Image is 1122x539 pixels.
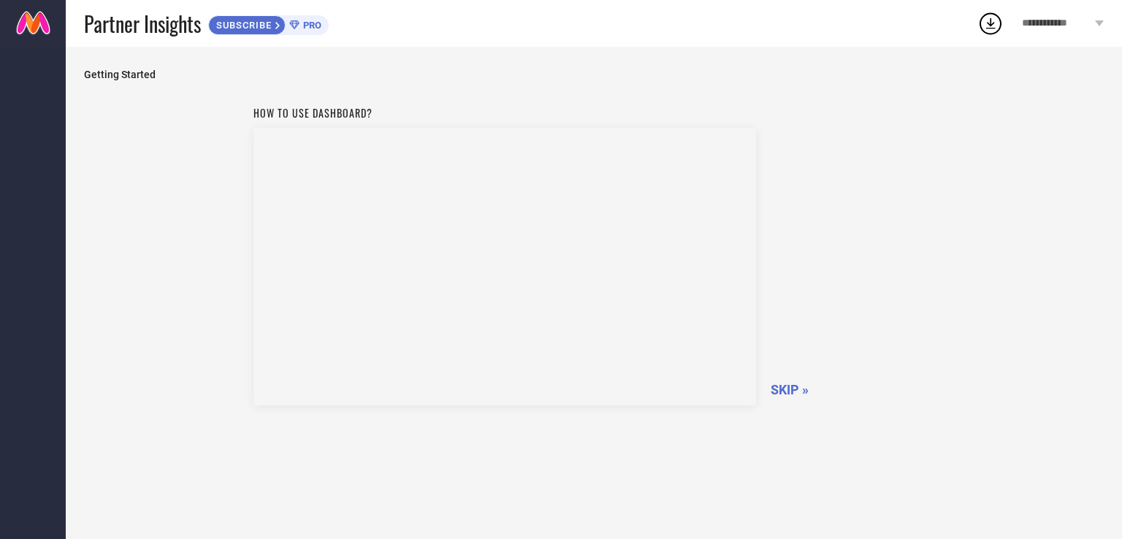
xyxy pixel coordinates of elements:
[84,69,1104,80] span: Getting Started
[299,20,321,31] span: PRO
[253,128,756,405] iframe: Workspace Section
[771,382,809,397] span: SKIP »
[209,20,275,31] span: SUBSCRIBE
[253,105,756,121] h1: How to use dashboard?
[977,10,1004,37] div: Open download list
[208,12,329,35] a: SUBSCRIBEPRO
[84,9,201,39] span: Partner Insights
